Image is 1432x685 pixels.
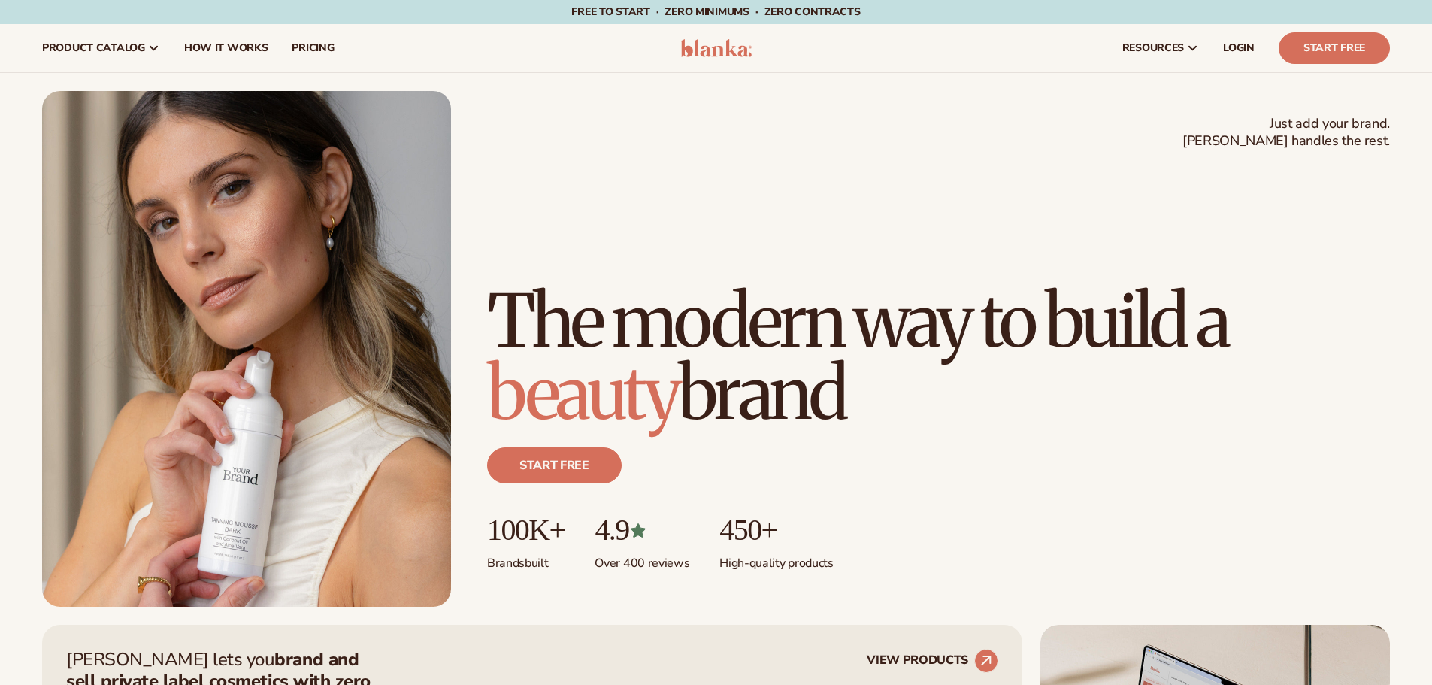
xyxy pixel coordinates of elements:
[292,42,334,54] span: pricing
[571,5,860,19] span: Free to start · ZERO minimums · ZERO contracts
[719,514,833,547] p: 450+
[280,24,346,72] a: pricing
[42,42,145,54] span: product catalog
[1223,42,1255,54] span: LOGIN
[42,91,451,607] img: Female holding tanning mousse.
[184,42,268,54] span: How It Works
[487,514,565,547] p: 100K+
[1211,24,1267,72] a: LOGIN
[487,547,565,571] p: Brands built
[595,547,689,571] p: Over 400 reviews
[1122,42,1184,54] span: resources
[172,24,280,72] a: How It Works
[487,348,678,438] span: beauty
[487,447,622,483] a: Start free
[595,514,689,547] p: 4.9
[1279,32,1390,64] a: Start Free
[867,649,998,673] a: VIEW PRODUCTS
[487,285,1390,429] h1: The modern way to build a brand
[1110,24,1211,72] a: resources
[30,24,172,72] a: product catalog
[719,547,833,571] p: High-quality products
[680,39,752,57] img: logo
[1182,115,1390,150] span: Just add your brand. [PERSON_NAME] handles the rest.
